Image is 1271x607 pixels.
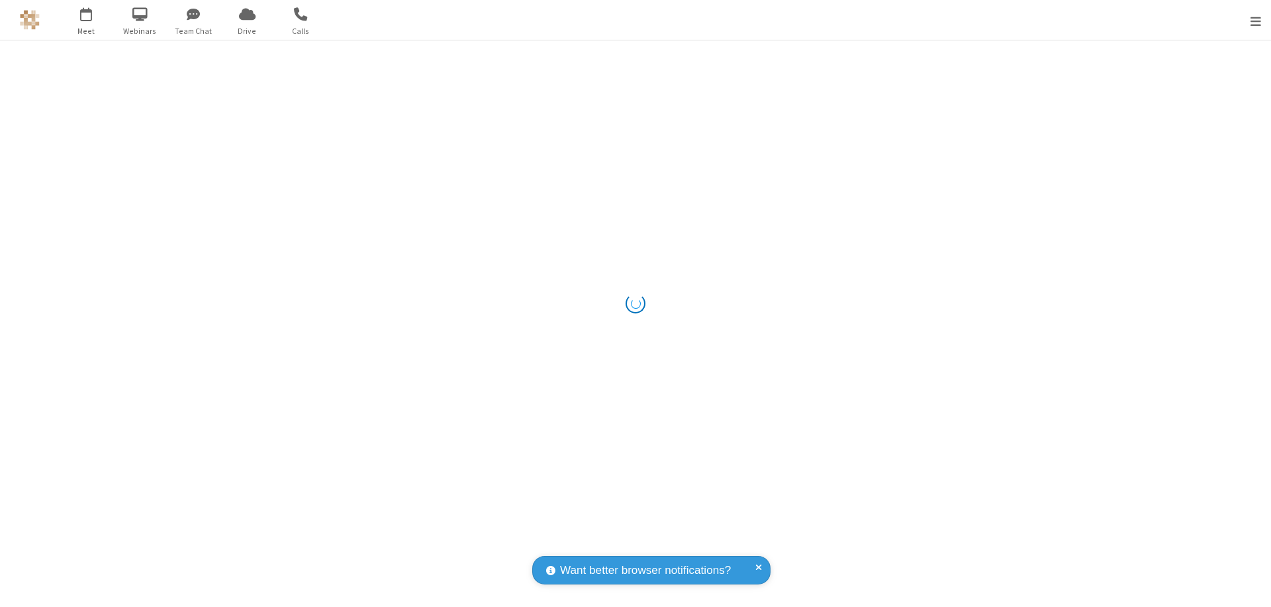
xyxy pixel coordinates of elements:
[276,25,326,37] span: Calls
[222,25,272,37] span: Drive
[62,25,111,37] span: Meet
[115,25,165,37] span: Webinars
[20,10,40,30] img: QA Selenium DO NOT DELETE OR CHANGE
[560,562,731,579] span: Want better browser notifications?
[169,25,218,37] span: Team Chat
